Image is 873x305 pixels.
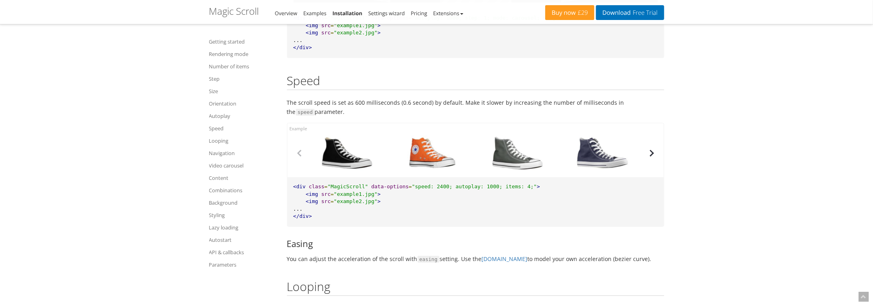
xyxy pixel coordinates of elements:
[287,280,664,296] h2: Looping
[293,183,306,189] span: <div
[481,255,527,263] a: [DOMAIN_NAME]
[287,74,664,90] h2: Speed
[334,22,378,28] span: "example1.jpg"
[321,198,331,204] span: src
[209,161,277,170] a: Video carousel
[371,183,409,189] span: data-options
[293,206,303,212] span: ...
[334,198,378,204] span: "example2.jpg"
[418,256,440,263] code: easing
[209,260,277,269] a: Parameters
[209,173,277,183] a: Content
[306,22,318,28] span: <img
[321,191,331,197] span: src
[325,183,328,189] span: =
[293,44,312,50] span: </div>
[209,111,277,121] a: Autoplay
[309,183,325,189] span: class
[293,213,312,219] span: </div>
[631,10,657,16] span: Free Trial
[411,10,427,17] a: Pricing
[331,198,334,204] span: =
[576,10,588,16] span: £29
[209,223,277,232] a: Lazy loading
[331,22,334,28] span: =
[209,210,277,220] a: Styling
[209,235,277,245] a: Autostart
[209,247,277,257] a: API & callbacks
[321,30,331,36] span: src
[321,22,331,28] span: src
[306,191,318,197] span: <img
[306,198,318,204] span: <img
[209,148,277,158] a: Navigation
[209,62,277,71] a: Number of items
[303,10,327,17] a: Examples
[433,10,463,17] a: Extensions
[293,37,303,43] span: ...
[209,99,277,108] a: Orientation
[378,191,381,197] span: >
[209,74,277,84] a: Step
[287,98,664,117] p: The scroll speed is set as 600 milliseconds (0.6 second) by default. Make it slower by increasing...
[209,37,277,46] a: Getting started
[287,254,664,264] p: You can adjust the acceleration of the scroll with setting. Use the to model your own acceleratio...
[331,30,334,36] span: =
[334,191,378,197] span: "example1.jpg"
[209,6,259,16] h1: Magic Scroll
[328,183,368,189] span: "MagicScroll"
[334,30,378,36] span: "example2.jpg"
[275,10,297,17] a: Overview
[306,30,318,36] span: <img
[378,30,381,36] span: >
[331,191,334,197] span: =
[296,109,315,116] code: speed
[287,239,664,248] h3: Easing
[545,5,594,20] a: Buy now£29
[209,124,277,133] a: Speed
[378,22,381,28] span: >
[378,198,381,204] span: >
[333,10,362,17] a: Installation
[596,5,664,20] a: DownloadFree Trial
[209,185,277,195] a: Combinations
[209,86,277,96] a: Size
[209,136,277,146] a: Looping
[368,10,405,17] a: Settings wizard
[537,183,540,189] span: >
[209,198,277,207] a: Background
[409,183,412,189] span: =
[209,49,277,59] a: Rendering mode
[412,183,537,189] span: "speed: 2400; autoplay: 1000; items: 4;"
